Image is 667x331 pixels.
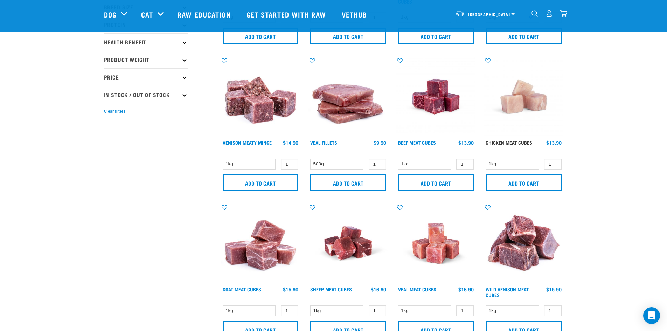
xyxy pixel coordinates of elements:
[310,174,386,191] input: Add to cart
[456,159,474,170] input: 1
[369,159,386,170] input: 1
[283,140,298,145] div: $14.90
[374,140,386,145] div: $9.90
[239,0,335,28] a: Get started with Raw
[308,204,388,283] img: Sheep Meat
[310,141,337,144] a: Veal Fillets
[544,159,562,170] input: 1
[171,0,239,28] a: Raw Education
[104,86,188,103] p: In Stock / Out Of Stock
[223,28,299,44] input: Add to cart
[223,141,272,144] a: Venison Meaty Mince
[398,28,474,44] input: Add to cart
[335,0,376,28] a: Vethub
[486,141,532,144] a: Chicken Meat Cubes
[398,288,436,290] a: Veal Meat Cubes
[643,307,660,324] div: Open Intercom Messenger
[484,204,563,283] img: 1181 Wild Venison Meat Cubes Boneless 01
[104,108,125,115] button: Clear filters
[560,10,567,17] img: home-icon@2x.png
[486,28,562,44] input: Add to cart
[468,13,510,15] span: [GEOGRAPHIC_DATA]
[458,287,474,292] div: $16.90
[104,33,188,51] p: Health Benefit
[371,287,386,292] div: $16.90
[398,141,436,144] a: Beef Meat Cubes
[141,9,153,20] a: Cat
[486,288,529,296] a: Wild Venison Meat Cubes
[455,10,465,16] img: van-moving.png
[221,204,300,283] img: 1184 Wild Goat Meat Cubes Boneless 01
[283,287,298,292] div: $15.90
[458,140,474,145] div: $13.90
[310,288,352,290] a: Sheep Meat Cubes
[546,287,562,292] div: $15.90
[396,57,476,137] img: Beef Meat Cubes 1669
[484,57,563,137] img: Chicken meat
[531,10,538,17] img: home-icon-1@2x.png
[546,140,562,145] div: $13.90
[281,305,298,316] input: 1
[223,288,261,290] a: Goat Meat Cubes
[369,305,386,316] input: 1
[104,51,188,68] p: Product Weight
[281,159,298,170] input: 1
[396,204,476,283] img: Veal Meat Cubes8454
[104,9,117,20] a: Dog
[486,174,562,191] input: Add to cart
[308,57,388,137] img: Stack Of Raw Veal Fillets
[544,305,562,316] input: 1
[104,68,188,86] p: Price
[546,10,553,17] img: user.png
[310,28,386,44] input: Add to cart
[398,174,474,191] input: Add to cart
[223,174,299,191] input: Add to cart
[456,305,474,316] input: 1
[221,57,300,137] img: 1117 Venison Meat Mince 01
